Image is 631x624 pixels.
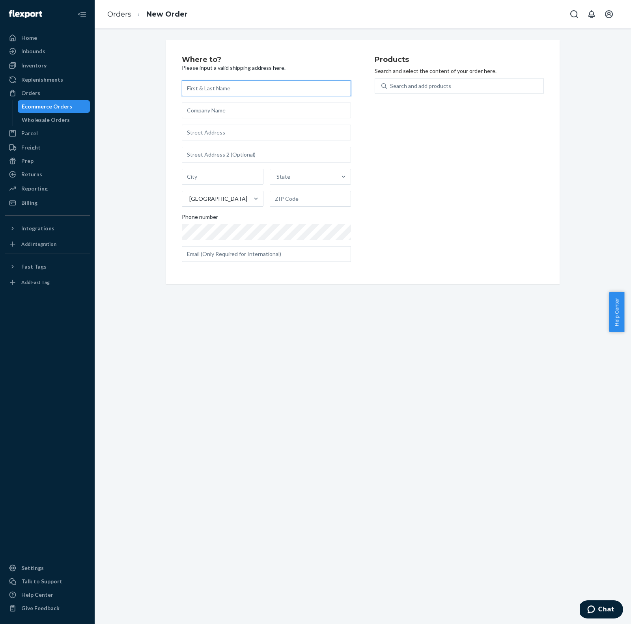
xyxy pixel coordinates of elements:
input: ZIP Code [270,191,351,207]
a: Ecommerce Orders [18,100,90,113]
a: Freight [5,141,90,154]
button: Open notifications [584,6,599,22]
p: Please input a valid shipping address here. [182,64,351,72]
button: Integrations [5,222,90,235]
h2: Products [375,56,544,64]
button: Help Center [609,292,624,332]
button: Open account menu [601,6,617,22]
div: Search and add products [390,82,451,90]
input: First & Last Name [182,80,351,96]
div: Freight [21,144,41,151]
a: Wholesale Orders [18,114,90,126]
div: State [276,173,290,181]
div: Add Integration [21,241,56,247]
button: Give Feedback [5,602,90,615]
a: Billing [5,196,90,209]
button: Open Search Box [566,6,582,22]
a: Parcel [5,127,90,140]
a: Add Integration [5,238,90,250]
div: Add Fast Tag [21,279,50,286]
a: Replenishments [5,73,90,86]
a: Prep [5,155,90,167]
a: Orders [5,87,90,99]
div: Billing [21,199,37,207]
a: Add Fast Tag [5,276,90,289]
input: Email (Only Required for International) [182,246,351,262]
div: Inbounds [21,47,45,55]
iframe: Opens a widget where you can chat to one of our agents [580,600,623,620]
input: City [182,169,263,185]
button: Fast Tags [5,260,90,273]
div: Wholesale Orders [22,116,70,124]
h2: Where to? [182,56,351,64]
a: Home [5,32,90,44]
div: Parcel [21,129,38,137]
input: Company Name [182,103,351,118]
div: Home [21,34,37,42]
div: Fast Tags [21,263,47,271]
div: Settings [21,564,44,572]
div: Give Feedback [21,604,60,612]
img: Flexport logo [9,10,42,18]
a: Help Center [5,589,90,601]
div: Returns [21,170,42,178]
a: Reporting [5,182,90,195]
span: Phone number [182,213,218,224]
div: Help Center [21,591,53,599]
a: Inbounds [5,45,90,58]
div: Ecommerce Orders [22,103,72,110]
a: Orders [107,10,131,19]
div: Reporting [21,185,48,192]
button: Talk to Support [5,575,90,588]
div: Orders [21,89,40,97]
button: Close Navigation [74,6,90,22]
div: Inventory [21,62,47,69]
a: Inventory [5,59,90,72]
a: Settings [5,562,90,574]
a: Returns [5,168,90,181]
div: Replenishments [21,76,63,84]
div: Talk to Support [21,577,62,585]
div: Integrations [21,224,54,232]
ol: breadcrumbs [101,3,194,26]
a: New Order [146,10,188,19]
div: [GEOGRAPHIC_DATA] [189,195,247,203]
input: Street Address [182,125,351,140]
div: Prep [21,157,34,165]
input: Street Address 2 (Optional) [182,147,351,163]
p: Search and select the content of your order here. [375,67,544,75]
